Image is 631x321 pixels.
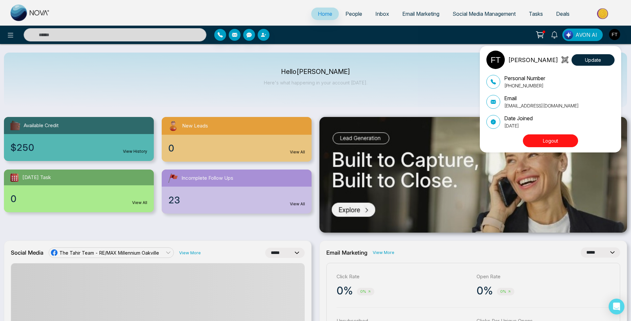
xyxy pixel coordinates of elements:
[504,74,545,82] p: Personal Number
[508,56,558,64] p: [PERSON_NAME]
[504,94,579,102] p: Email
[504,114,533,122] p: Date Joined
[609,299,624,314] div: Open Intercom Messenger
[572,54,615,66] button: Update
[504,102,579,109] p: [EMAIL_ADDRESS][DOMAIN_NAME]
[523,134,578,147] button: Logout
[504,122,533,129] p: [DATE]
[504,82,545,89] p: [PHONE_NUMBER]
